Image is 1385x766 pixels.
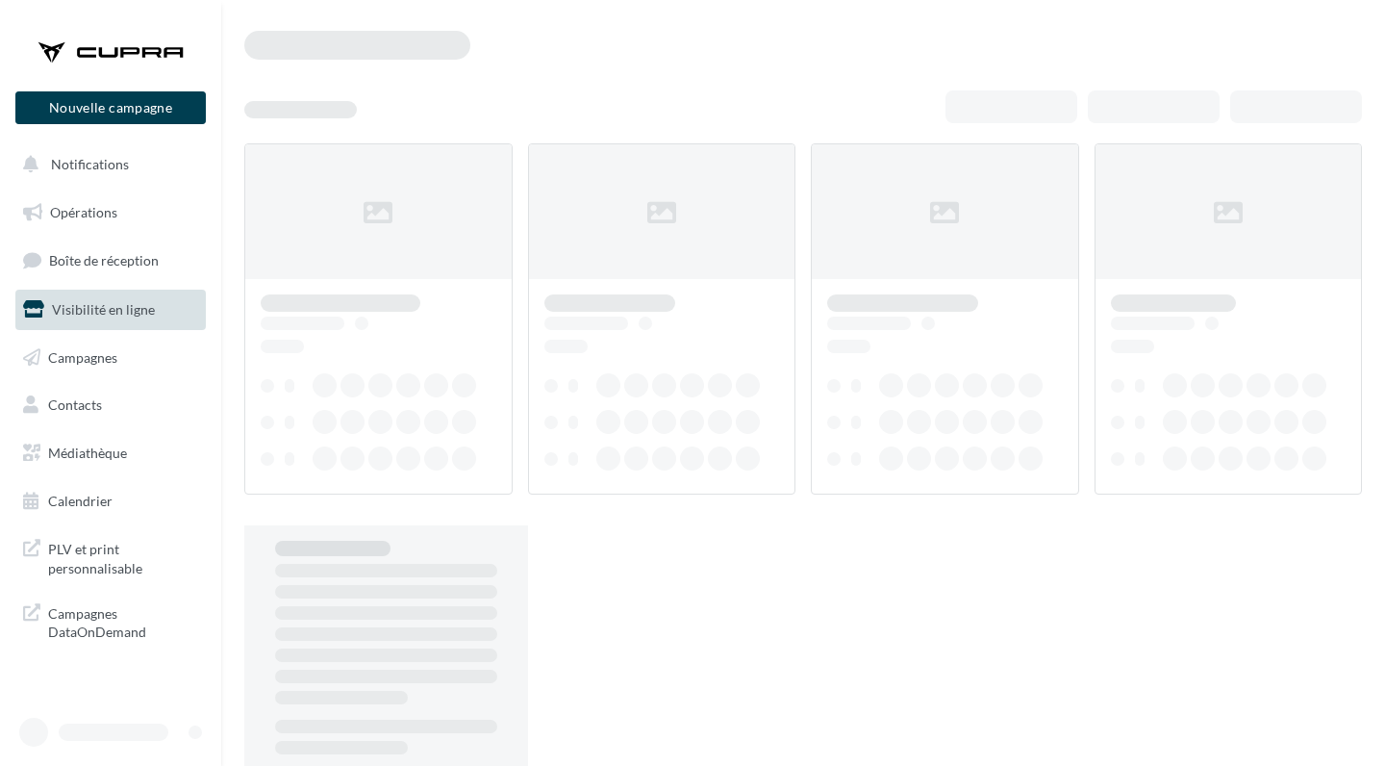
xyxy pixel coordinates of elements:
span: Calendrier [48,493,113,509]
button: Notifications [12,144,202,185]
a: Médiathèque [12,433,210,473]
span: Boîte de réception [49,252,159,268]
a: Campagnes [12,338,210,378]
span: PLV et print personnalisable [48,536,198,577]
span: Contacts [48,396,102,413]
a: Campagnes DataOnDemand [12,593,210,650]
span: Campagnes [48,348,117,365]
a: PLV et print personnalisable [12,528,210,585]
a: Calendrier [12,481,210,522]
button: Nouvelle campagne [15,91,206,124]
span: Visibilité en ligne [52,301,155,318]
span: Campagnes DataOnDemand [48,600,198,642]
a: Contacts [12,385,210,425]
a: Boîte de réception [12,240,210,281]
span: Notifications [51,156,129,172]
span: Opérations [50,204,117,220]
span: Médiathèque [48,445,127,461]
a: Opérations [12,192,210,233]
a: Visibilité en ligne [12,290,210,330]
